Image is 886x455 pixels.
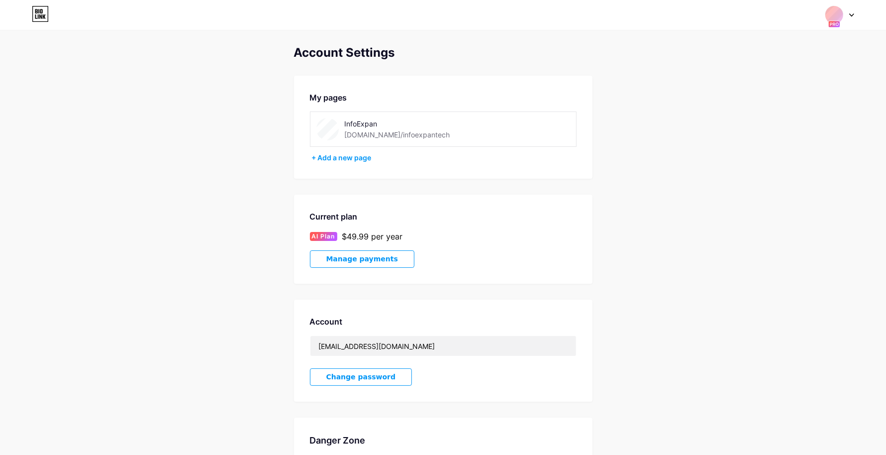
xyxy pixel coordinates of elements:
[342,230,403,242] div: $49.99 per year
[310,336,576,356] input: Email
[310,250,414,268] button: Manage payments
[312,232,335,241] span: AI Plan
[310,92,577,104] div: My pages
[326,373,396,381] span: Change password
[310,316,577,328] div: Account
[345,129,450,140] div: [DOMAIN_NAME]/infoexpantech
[310,211,577,223] div: Current plan
[326,255,398,263] span: Manage payments
[310,368,412,386] button: Change password
[312,153,577,163] div: + Add a new page
[345,118,483,129] div: InfoExpan
[294,46,592,60] div: Account Settings
[310,434,577,447] div: Danger Zone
